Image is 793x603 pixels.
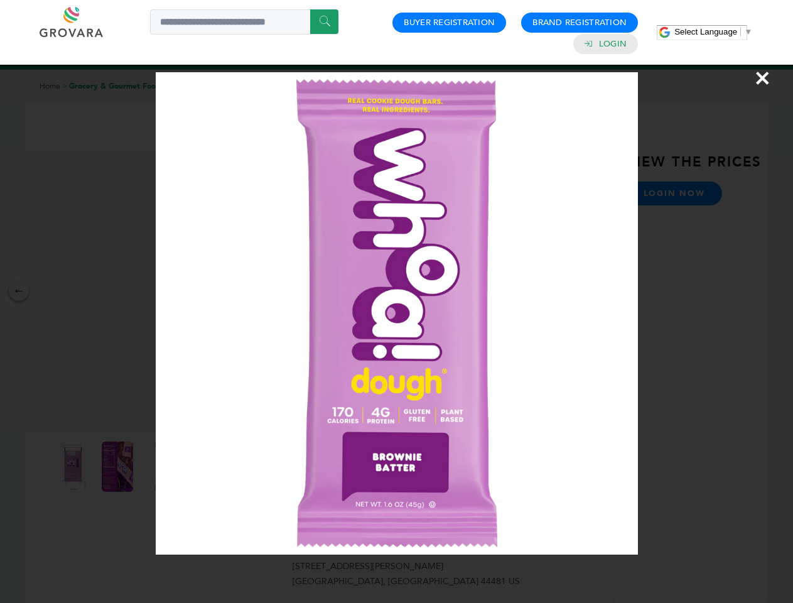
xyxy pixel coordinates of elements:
img: Image Preview [156,72,638,555]
span: ​ [740,27,741,36]
a: Buyer Registration [404,17,495,28]
input: Search a product or brand... [150,9,338,35]
a: Brand Registration [532,17,627,28]
a: Select Language​ [674,27,752,36]
span: Select Language [674,27,737,36]
span: × [754,60,771,95]
a: Login [599,38,627,50]
span: ▼ [744,27,752,36]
